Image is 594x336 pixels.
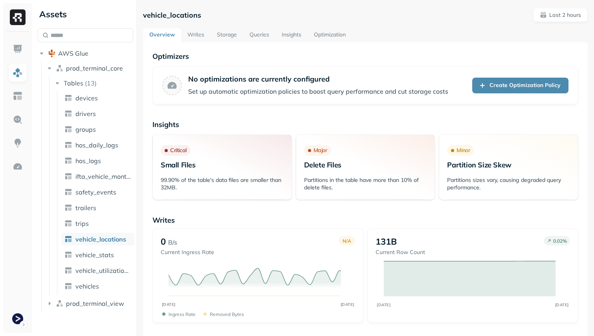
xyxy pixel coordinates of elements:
[343,238,351,244] p: N/A
[533,8,588,22] button: Last 2 hours
[61,154,134,167] a: hos_logs
[13,67,23,78] img: Assets
[64,188,72,196] img: table
[161,160,284,169] p: Small Files
[275,28,308,42] a: Insights
[64,173,72,180] img: table
[61,264,134,277] a: vehicle_utilization_day
[61,170,134,183] a: ifta_vehicle_months
[13,162,23,172] img: Optimization
[64,235,72,243] img: table
[161,236,166,247] p: 0
[143,11,201,20] p: vehicle_locations
[75,235,126,243] span: vehicle_locations
[75,157,101,165] span: hos_logs
[152,120,578,129] p: Insights
[555,302,569,307] tspan: [DATE]
[13,44,23,54] img: Dashboard
[75,141,118,149] span: hos_daily_logs
[75,125,96,133] span: groups
[75,173,131,180] span: ifta_vehicle_months
[56,64,64,72] img: namespace
[181,28,211,42] a: Writes
[340,302,354,307] tspan: [DATE]
[472,78,568,93] a: Create Optimization Policy
[168,238,177,247] p: B/s
[304,160,427,169] p: Delete Files
[169,311,196,317] p: Ingress Rate
[38,8,133,20] div: Assets
[143,28,181,42] a: Overview
[75,110,96,118] span: drivers
[64,79,83,87] span: Tables
[10,9,26,25] img: Ryft
[56,300,64,307] img: namespace
[75,282,99,290] span: vehicles
[64,94,72,102] img: table
[75,204,96,212] span: trailers
[64,125,72,133] img: table
[61,139,134,151] a: hos_daily_logs
[161,176,284,191] p: 99.90% of the table's data files are smaller than 32MB.
[13,114,23,125] img: Query Explorer
[75,220,89,227] span: trips
[61,202,134,214] a: trailers
[64,157,72,165] img: table
[64,204,72,212] img: table
[61,280,134,292] a: vehicles
[170,147,187,154] p: Critical
[447,176,570,191] p: Partitions sizes vary, causing degraded query performance.
[188,87,448,96] p: Set up automatic optimization policies to boost query performance and cut storage costs
[64,220,72,227] img: table
[85,79,97,87] p: ( 13 )
[12,313,23,324] img: Terminal
[66,64,123,72] span: prod_terminal_core
[553,238,567,244] p: 0.02 %
[64,141,72,149] img: table
[161,249,214,256] p: Current Ingress Rate
[61,249,134,261] a: vehicle_stats
[46,297,134,310] button: prod_terminal_view
[64,282,72,290] img: table
[188,74,448,84] p: No optimizations are currently configured
[456,147,470,154] p: Minor
[75,251,114,259] span: vehicle_stats
[61,217,134,230] a: trips
[308,28,352,42] a: Optimization
[61,233,134,245] a: vehicle_locations
[75,188,116,196] span: safety_events
[53,77,134,89] button: Tables(13)
[377,302,390,307] tspan: [DATE]
[210,311,244,317] p: Removed bytes
[61,186,134,198] a: safety_events
[61,123,134,136] a: groups
[75,94,98,102] span: devices
[13,91,23,101] img: Asset Explorer
[376,236,397,247] p: 131B
[64,110,72,118] img: table
[152,216,578,225] p: Writes
[58,49,88,57] span: AWS Glue
[376,249,425,256] p: Current Row Count
[64,251,72,259] img: table
[549,11,581,19] p: Last 2 hours
[38,47,133,60] button: AWS Glue
[211,28,243,42] a: Storage
[66,300,124,307] span: prod_terminal_view
[64,267,72,274] img: table
[304,176,427,191] p: Partitions in the table have more than 10% of delete files.
[243,28,275,42] a: Queries
[61,92,134,104] a: devices
[61,107,134,120] a: drivers
[75,267,131,274] span: vehicle_utilization_day
[447,160,570,169] p: Partition Size Skew
[161,302,175,307] tspan: [DATE]
[46,62,134,74] button: prod_terminal_core
[48,49,56,57] img: root
[313,147,327,154] p: Major
[152,52,578,61] p: Optimizers
[13,138,23,148] img: Insights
